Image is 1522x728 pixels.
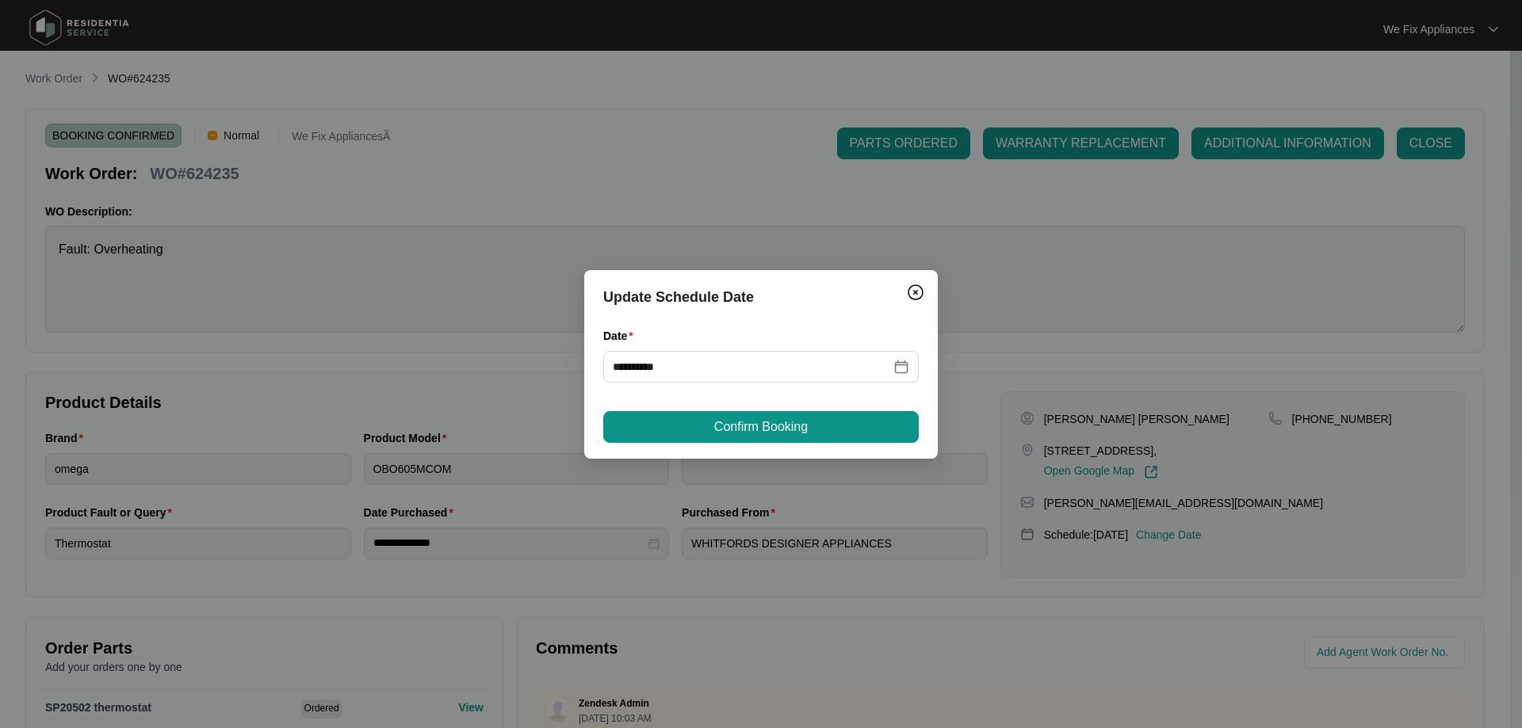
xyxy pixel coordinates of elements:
span: Confirm Booking [714,417,808,436]
input: Date [613,358,890,375]
button: Confirm Booking [603,411,919,443]
label: Date [603,328,640,344]
button: Close [903,280,928,305]
img: closeCircle [906,283,925,302]
div: Update Schedule Date [603,286,919,308]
